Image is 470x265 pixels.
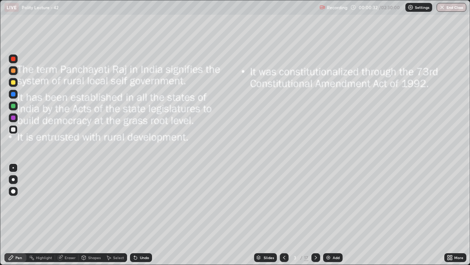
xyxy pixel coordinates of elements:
div: Highlight [36,256,52,259]
p: Settings [415,6,429,9]
div: Select [113,256,124,259]
img: add-slide-button [325,255,331,261]
div: / [300,255,303,260]
p: Polity Lecture - 42 [22,4,58,10]
div: 3 [292,255,299,260]
p: LIVE [7,4,17,10]
img: end-class-cross [439,4,445,10]
div: Pen [15,256,22,259]
img: class-settings-icons [408,4,413,10]
button: End Class [437,3,466,12]
div: 17 [304,254,308,261]
div: Eraser [65,256,76,259]
div: Slides [264,256,274,259]
div: Undo [140,256,149,259]
div: Add [333,256,340,259]
img: recording.375f2c34.svg [319,4,325,10]
div: More [454,256,463,259]
div: Shapes [88,256,101,259]
p: Recording [327,5,347,10]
